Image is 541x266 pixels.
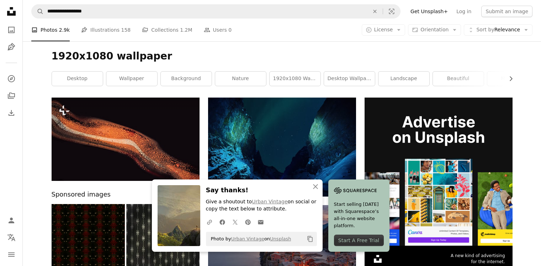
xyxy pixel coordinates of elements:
span: Sort by [476,27,494,32]
button: Menu [4,247,18,262]
a: Collections 1.2M [142,19,192,41]
div: Start A Free Trial [334,235,384,246]
a: beautiful [433,72,484,86]
h3: Say thanks! [206,185,317,195]
button: Orientation [408,24,461,36]
a: Unsplash [270,236,291,241]
a: Urban Vintage [231,236,264,241]
button: Copy to clipboard [304,233,316,245]
a: mountain [487,72,538,86]
button: Language [4,230,18,245]
button: Sort byRelevance [464,24,532,36]
a: Illustrations [4,40,18,54]
a: Illustrations 158 [81,19,131,41]
a: background [161,72,212,86]
a: Collections [4,89,18,103]
img: file-1705255347840-230a6ab5bca9image [334,185,377,196]
a: Share on Pinterest [242,215,254,229]
a: Download History [4,106,18,120]
a: landscape [378,72,429,86]
a: Photos [4,23,18,37]
form: Find visuals sitewide [31,4,401,19]
a: a close up of an orange substance on a black background [52,136,200,142]
button: Submit an image [481,6,532,17]
img: northern lights [208,98,356,197]
button: License [362,24,405,36]
a: Users 0 [204,19,232,41]
span: 0 [228,26,232,34]
a: Share on Facebook [216,215,229,229]
a: desktop [52,72,103,86]
button: Search Unsplash [32,5,44,18]
a: Get Unsplash+ [406,6,452,17]
button: Clear [367,5,383,18]
span: Sponsored images [52,189,111,200]
span: License [374,27,393,32]
a: nature [215,72,266,86]
span: Relevance [476,26,520,33]
a: Urban Vintage [252,199,287,204]
a: desktop wallpaper [324,72,375,86]
span: 1.2M [180,26,192,34]
p: Give a shoutout to on social or copy the text below to attribute. [206,198,317,213]
span: Start selling [DATE] with Squarespace’s all-in-one website platform. [334,201,384,229]
a: aerial view of village on mountain cliff during orange sunset [208,251,356,257]
a: Start selling [DATE] with Squarespace’s all-in-one website platform.Start A Free Trial [328,179,389,252]
a: Share on Twitter [229,215,242,229]
a: Explore [4,72,18,86]
a: Log in / Sign up [4,213,18,228]
a: Share over email [254,215,267,229]
h1: 1920x1080 wallpaper [52,50,513,63]
img: file-1636576776643-80d394b7be57image [365,98,513,246]
a: wallpaper [106,72,157,86]
a: Log in [452,6,476,17]
span: Photo by on [207,233,291,245]
span: 158 [121,26,131,34]
button: Visual search [383,5,400,18]
span: Orientation [420,27,449,32]
img: a close up of an orange substance on a black background [52,98,200,181]
a: 1920x1080 wallpaper anime [270,72,320,86]
span: A new kind of advertising for the internet. [451,253,505,265]
a: northern lights [208,144,356,150]
button: scroll list to the right [504,72,513,86]
img: file-1631306537910-2580a29a3cfcimage [372,253,383,265]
